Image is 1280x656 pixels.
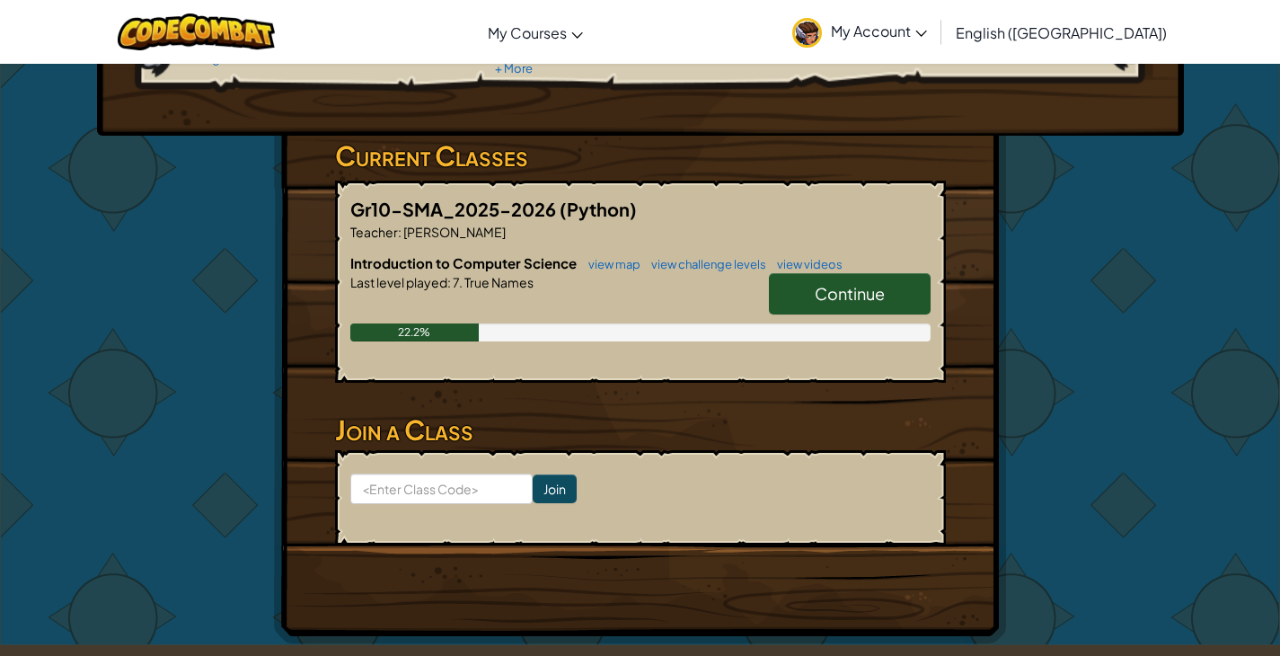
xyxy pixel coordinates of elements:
span: My Courses [488,23,567,42]
span: 7. [451,274,463,290]
img: CodeCombat logo [118,13,275,50]
span: : [398,224,402,240]
span: : [447,274,451,290]
a: + More [495,61,533,75]
span: [PERSON_NAME] [402,224,506,240]
span: Teacher [350,224,398,240]
img: avatar [792,18,822,48]
span: (Python) [560,198,637,220]
div: 22.2% [350,324,479,341]
a: view videos [768,257,843,271]
span: Gr10-SMA_2025-2026 [350,198,560,220]
a: My Account [783,4,936,60]
input: Join [533,474,577,503]
a: view map [579,257,640,271]
span: Introduction to Computer Science [350,254,579,271]
span: True Names [463,274,534,290]
span: Last level played [350,274,447,290]
span: My Account [831,22,927,40]
a: English ([GEOGRAPHIC_DATA]) [947,8,1176,57]
span: English ([GEOGRAPHIC_DATA]) [956,23,1167,42]
a: view challenge levels [642,257,766,271]
input: <Enter Class Code> [350,474,533,504]
h3: Current Classes [335,136,946,176]
h3: Join a Class [335,410,946,450]
span: Continue [815,283,885,304]
a: My Courses [479,8,592,57]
